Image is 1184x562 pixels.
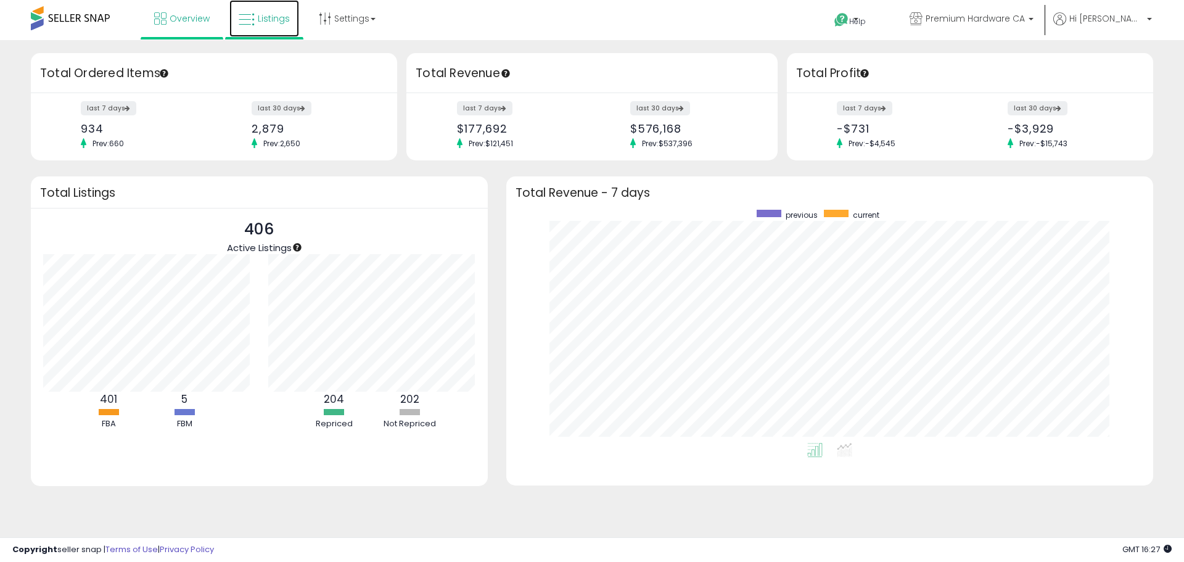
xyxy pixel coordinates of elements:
[324,392,344,407] b: 204
[400,392,419,407] b: 202
[834,12,849,28] i: Get Help
[1069,12,1143,25] span: Hi [PERSON_NAME]
[416,65,768,82] h3: Total Revenue
[181,392,187,407] b: 5
[227,241,292,254] span: Active Listings
[147,418,221,430] div: FBM
[630,122,756,135] div: $576,168
[252,122,376,135] div: 2,879
[457,101,512,115] label: last 7 days
[105,543,158,555] a: Terms of Use
[297,418,371,430] div: Repriced
[12,544,214,556] div: seller snap | |
[86,138,130,149] span: Prev: 660
[1053,12,1152,40] a: Hi [PERSON_NAME]
[1122,543,1172,555] span: 2025-08-10 16:27 GMT
[859,68,870,79] div: Tooltip anchor
[40,65,388,82] h3: Total Ordered Items
[227,218,292,241] p: 406
[926,12,1025,25] span: Premium Hardware CA
[100,392,117,407] b: 401
[12,543,57,555] strong: Copyright
[849,16,866,27] span: Help
[824,3,890,40] a: Help
[292,242,303,253] div: Tooltip anchor
[636,138,699,149] span: Prev: $537,396
[81,101,136,115] label: last 7 days
[81,122,205,135] div: 934
[160,543,214,555] a: Privacy Policy
[516,188,1144,197] h3: Total Revenue - 7 days
[252,101,311,115] label: last 30 days
[257,138,306,149] span: Prev: 2,650
[158,68,170,79] div: Tooltip anchor
[170,12,210,25] span: Overview
[853,210,879,220] span: current
[842,138,902,149] span: Prev: -$4,545
[786,210,818,220] span: previous
[630,101,690,115] label: last 30 days
[837,101,892,115] label: last 7 days
[72,418,146,430] div: FBA
[258,12,290,25] span: Listings
[796,65,1144,82] h3: Total Profit
[1008,101,1067,115] label: last 30 days
[1013,138,1074,149] span: Prev: -$15,743
[373,418,447,430] div: Not Repriced
[837,122,961,135] div: -$731
[40,188,479,197] h3: Total Listings
[1008,122,1132,135] div: -$3,929
[462,138,519,149] span: Prev: $121,451
[500,68,511,79] div: Tooltip anchor
[457,122,583,135] div: $177,692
